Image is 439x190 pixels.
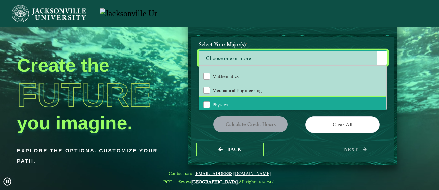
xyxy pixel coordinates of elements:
[163,171,276,176] span: Contact us at
[191,179,239,184] a: [GEOGRAPHIC_DATA].
[322,143,389,157] button: next
[199,69,386,83] li: Mathematics
[17,112,172,134] h2: you imagine.
[213,116,288,132] button: Calculate credit hours
[193,78,392,90] label: Select Your Minor(s)
[193,38,392,51] label: Select Your Major(s)
[163,179,276,184] span: PODs - ©2025 All rights reserved.
[199,83,386,98] li: Mechanical Engineering
[12,5,86,22] img: Jacksonville University logo
[199,97,386,111] li: Physics
[305,116,380,133] button: Clear All
[100,8,157,19] img: Jacksonville University logo
[196,143,264,157] button: Back
[212,87,262,93] span: Mechanical Engineering
[246,40,248,45] sup: ⋆
[212,102,228,108] span: Physics
[199,67,387,73] p: Please select at least one Major
[227,147,241,152] span: Back
[17,79,172,112] h1: Future
[17,146,172,166] p: Explore the options. Customize your path.
[17,54,172,76] h2: Create the
[199,51,387,65] span: Choose one or more
[212,73,239,79] span: Mathematics
[194,171,271,176] a: [EMAIL_ADDRESS][DOMAIN_NAME]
